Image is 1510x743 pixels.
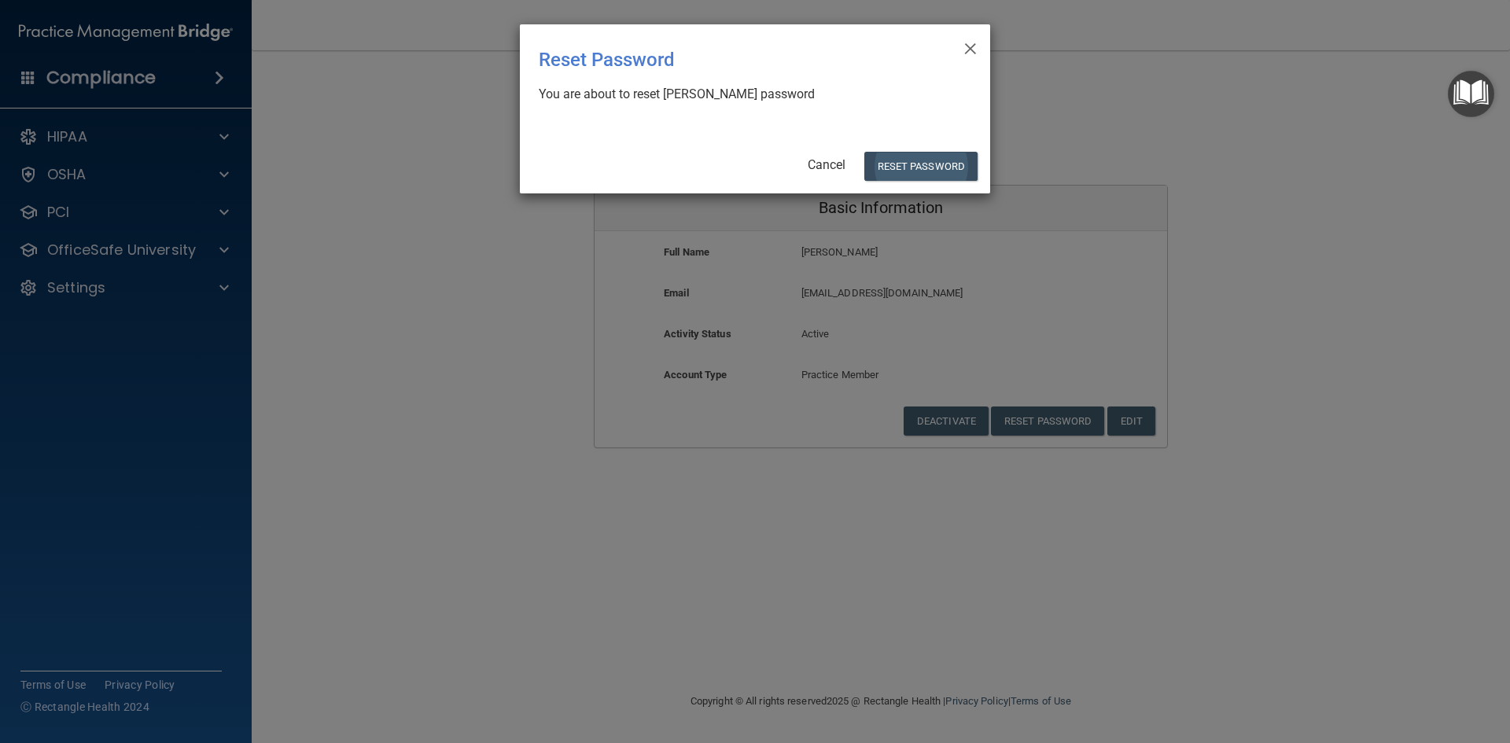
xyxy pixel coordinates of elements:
button: Open Resource Center [1448,71,1494,117]
a: Cancel [808,157,845,172]
div: You are about to reset [PERSON_NAME] password [539,86,959,103]
span: × [963,31,978,62]
button: Reset Password [864,152,978,181]
div: Reset Password [539,37,907,83]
